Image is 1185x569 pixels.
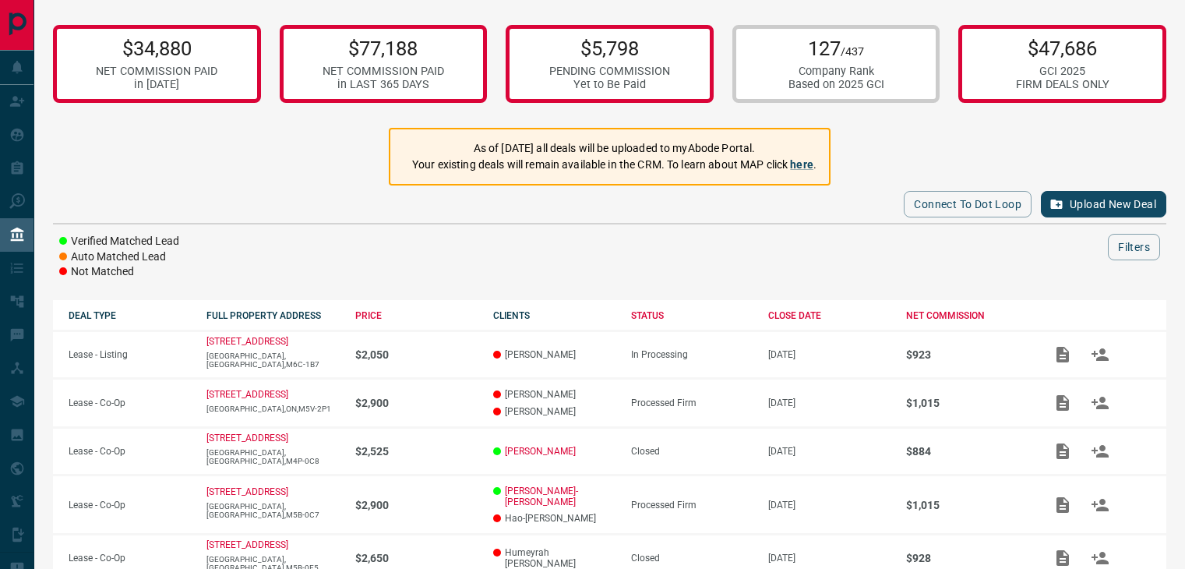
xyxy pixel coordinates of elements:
[59,264,179,280] li: Not Matched
[1044,397,1081,408] span: Add / View Documents
[355,499,478,511] p: $2,900
[505,486,615,507] a: [PERSON_NAME]-[PERSON_NAME]
[1044,499,1081,510] span: Add / View Documents
[790,158,813,171] a: here
[69,500,191,511] p: Lease - Co-Op
[69,310,191,321] div: DEAL TYPE
[96,78,217,91] div: in [DATE]
[768,398,891,408] p: [DATE]
[788,65,884,78] div: Company Rank
[493,406,615,417] p: [PERSON_NAME]
[355,397,478,409] p: $2,900
[69,446,191,457] p: Lease - Co-Op
[1081,348,1119,359] span: Match Clients
[631,553,753,564] div: Closed
[631,310,753,321] div: STATUS
[206,486,288,497] a: [STREET_ADDRESS]
[768,349,891,360] p: [DATE]
[69,349,191,360] p: Lease - Listing
[549,78,670,91] div: Yet to Be Paid
[1044,445,1081,456] span: Add / View Documents
[906,310,1028,321] div: NET COMMISSION
[1016,65,1109,78] div: GCI 2025
[355,348,478,361] p: $2,050
[206,448,340,465] p: [GEOGRAPHIC_DATA],[GEOGRAPHIC_DATA],M4P-0C8
[206,502,340,519] p: [GEOGRAPHIC_DATA],[GEOGRAPHIC_DATA],M5B-0C7
[549,37,670,60] p: $5,798
[96,37,217,60] p: $34,880
[1044,348,1081,359] span: Add / View Documents
[906,445,1028,458] p: $884
[1081,553,1119,564] span: Match Clients
[631,398,753,408] div: Processed Firm
[1016,78,1109,91] div: FIRM DEALS ONLY
[69,553,191,564] p: Lease - Co-Op
[59,234,179,249] li: Verified Matched Lead
[1044,553,1081,564] span: Add / View Documents
[768,310,891,321] div: CLOSE DATE
[412,140,816,157] p: As of [DATE] all deals will be uploaded to myAbode Portal.
[493,310,615,321] div: CLIENTS
[493,513,615,524] p: Hao-[PERSON_NAME]
[206,433,288,444] a: [STREET_ADDRESS]
[412,157,816,173] p: Your existing deals will remain available in the CRM. To learn about MAP click .
[206,405,340,413] p: [GEOGRAPHIC_DATA],ON,M5V-2P1
[505,446,576,457] a: [PERSON_NAME]
[206,310,340,321] div: FULL PROPERTY ADDRESS
[788,78,884,91] div: Based on 2025 GCI
[96,65,217,78] div: NET COMMISSION PAID
[206,336,288,347] a: [STREET_ADDRESS]
[1016,37,1109,60] p: $47,686
[788,37,884,60] p: 127
[206,389,288,400] a: [STREET_ADDRESS]
[841,45,864,58] span: /437
[1041,191,1166,217] button: Upload New Deal
[355,445,478,458] p: $2,525
[906,348,1028,361] p: $923
[1081,499,1119,510] span: Match Clients
[493,547,615,569] p: Humeyrah [PERSON_NAME]
[206,352,340,369] p: [GEOGRAPHIC_DATA],[GEOGRAPHIC_DATA],M6C-1B7
[323,65,444,78] div: NET COMMISSION PAID
[906,499,1028,511] p: $1,015
[1108,234,1160,260] button: Filters
[768,553,891,564] p: [DATE]
[549,65,670,78] div: PENDING COMMISSION
[631,446,753,457] div: Closed
[904,191,1032,217] button: Connect to Dot Loop
[768,446,891,457] p: [DATE]
[906,397,1028,409] p: $1,015
[1081,445,1119,456] span: Match Clients
[206,539,288,550] a: [STREET_ADDRESS]
[323,78,444,91] div: in LAST 365 DAYS
[1081,397,1119,408] span: Match Clients
[631,500,753,511] div: Processed Firm
[323,37,444,60] p: $77,188
[493,389,615,400] p: [PERSON_NAME]
[906,552,1028,564] p: $928
[631,349,753,360] div: In Processing
[355,552,478,564] p: $2,650
[768,500,891,511] p: [DATE]
[69,398,191,408] p: Lease - Co-Op
[59,249,179,265] li: Auto Matched Lead
[493,349,615,360] p: [PERSON_NAME]
[355,310,478,321] div: PRICE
